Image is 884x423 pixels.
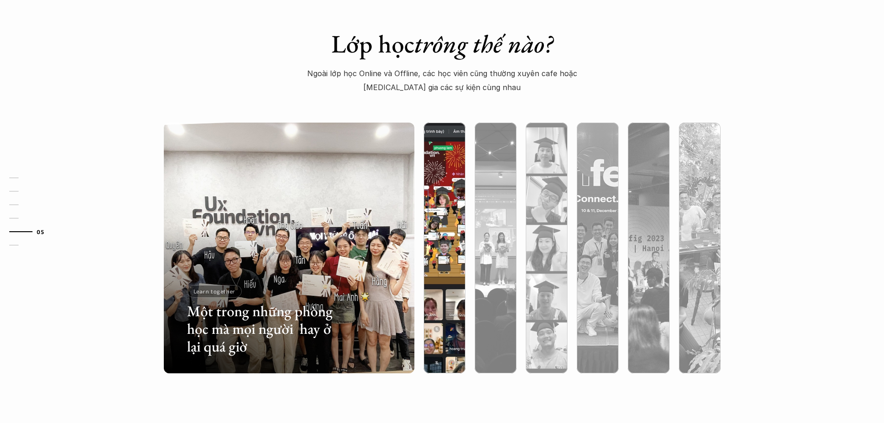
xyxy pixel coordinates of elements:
[37,228,44,235] strong: 05
[194,288,235,294] p: Learn together
[9,226,53,237] a: 05
[301,66,583,95] p: Ngoài lớp học Online và Offline, các học viên cũng thường xuyên cafe hoặc [MEDICAL_DATA] gia các ...
[187,302,336,356] h3: Một trong những phòng học mà mọi người hay ở lại quá giờ
[280,29,604,59] h1: Lớp học
[414,27,553,60] em: trông thế nào?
